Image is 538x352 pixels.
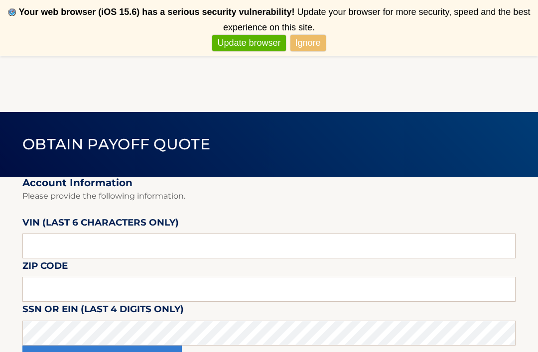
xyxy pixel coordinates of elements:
[22,258,68,277] label: Zip Code
[22,189,516,203] p: Please provide the following information.
[22,177,516,189] h2: Account Information
[223,7,530,32] span: Update your browser for more security, speed and the best experience on this site.
[22,215,179,234] label: VIN (last 6 characters only)
[290,35,326,51] a: Ignore
[19,7,295,17] b: Your web browser (iOS 15.6) has a serious security vulnerability!
[22,135,210,153] span: Obtain Payoff Quote
[22,302,184,320] label: SSN or EIN (last 4 digits only)
[212,35,285,51] a: Update browser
